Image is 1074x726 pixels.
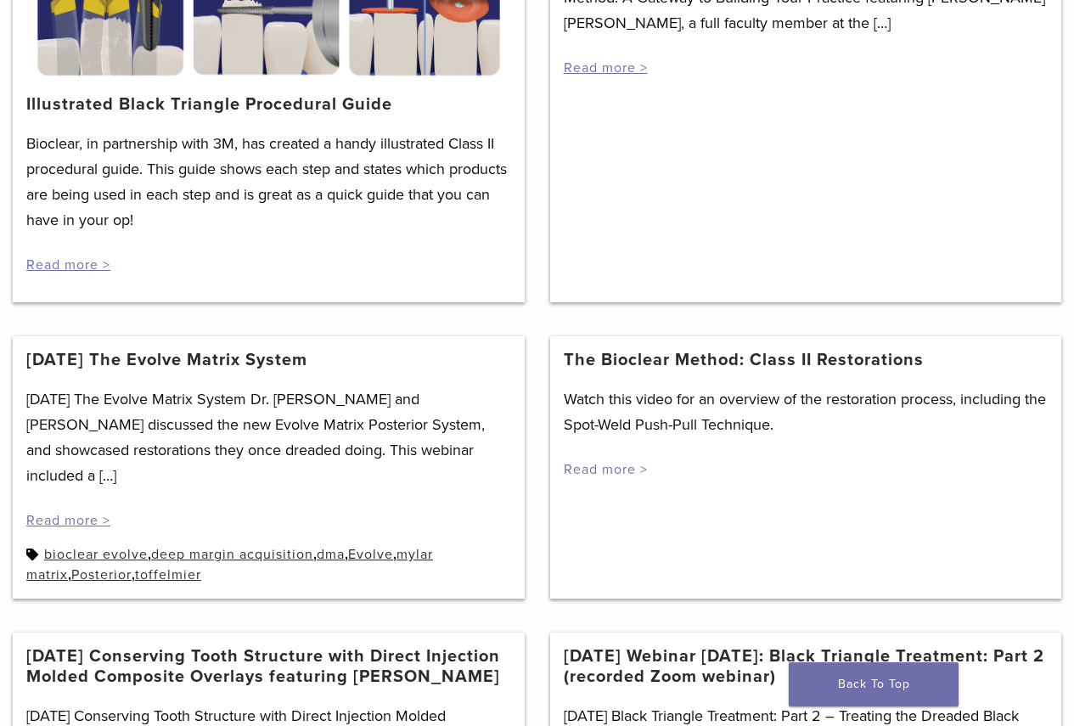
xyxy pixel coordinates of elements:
[564,59,648,76] a: Read more >
[26,544,511,585] div: , , , , , ,
[26,386,511,488] p: [DATE] The Evolve Matrix System Dr. [PERSON_NAME] and [PERSON_NAME] discussed the new Evolve Matr...
[26,646,511,687] a: [DATE] Conserving Tooth Structure with Direct Injection Molded Composite Overlays featuring [PERS...
[26,131,511,233] p: Bioclear, in partnership with 3M, has created a handy illustrated Class II procedural guide. This...
[564,350,924,370] a: The Bioclear Method: Class II Restorations
[26,256,110,273] a: Read more >
[564,646,1049,687] a: [DATE] Webinar [DATE]: Black Triangle Treatment: Part 2 (recorded Zoom webinar)
[789,662,959,706] a: Back To Top
[26,546,433,583] a: mylar matrix
[151,546,313,563] a: deep margin acquisition
[564,461,648,478] a: Read more >
[564,386,1049,437] p: Watch this video for an overview of the restoration process, including the Spot-Weld Push-Pull Te...
[26,94,392,115] a: Illustrated Black Triangle Procedural Guide
[26,350,307,370] a: [DATE] The Evolve Matrix System
[135,566,201,583] a: toffelmier
[44,546,148,563] a: bioclear evolve
[71,566,132,583] a: Posterior
[26,512,110,529] a: Read more >
[348,546,393,563] a: Evolve
[317,546,345,563] a: dma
